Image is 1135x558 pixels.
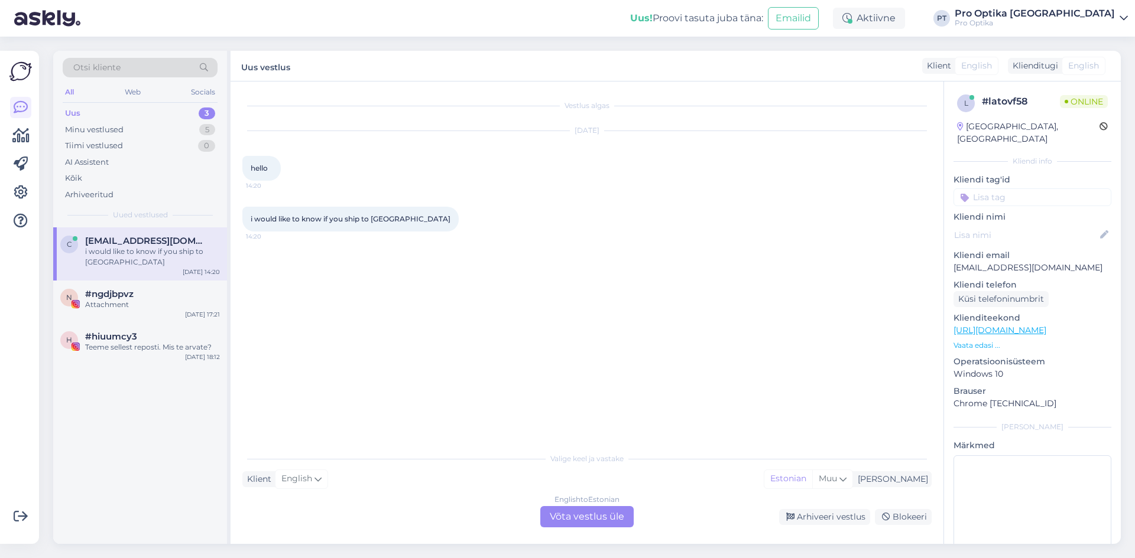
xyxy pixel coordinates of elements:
[954,291,1049,307] div: Küsi telefoninumbrit
[819,473,837,484] span: Muu
[954,385,1111,397] p: Brauser
[954,355,1111,368] p: Operatsioonisüsteem
[85,299,220,310] div: Attachment
[85,246,220,267] div: i would like to know if you ship to [GEOGRAPHIC_DATA]
[954,279,1111,291] p: Kliendi telefon
[554,494,620,505] div: English to Estonian
[85,236,208,246] span: candymaniac1@gmail.com
[982,94,1060,109] div: # latovf58
[241,58,290,74] label: Uus vestlus
[246,181,290,190] span: 14:20
[954,312,1111,324] p: Klienditeekond
[933,10,950,27] div: PT
[630,11,763,25] div: Proovi tasuta juba täna:
[242,100,932,111] div: Vestlus algas
[954,188,1111,206] input: Lisa tag
[113,210,168,220] span: Uued vestlused
[9,60,32,83] img: Askly Logo
[65,172,82,184] div: Kõik
[764,470,812,488] div: Estonian
[957,120,1100,145] div: [GEOGRAPHIC_DATA], [GEOGRAPHIC_DATA]
[954,340,1111,351] p: Vaata edasi ...
[122,84,143,100] div: Web
[779,509,870,525] div: Arhiveeri vestlus
[185,353,220,361] div: [DATE] 18:12
[954,439,1111,452] p: Märkmed
[185,310,220,319] div: [DATE] 17:21
[954,156,1111,167] div: Kliendi info
[183,267,220,276] div: [DATE] 14:20
[954,368,1111,380] p: Windows 10
[1068,60,1099,72] span: English
[65,140,123,152] div: Tiimi vestlused
[954,211,1111,223] p: Kliendi nimi
[251,214,450,223] span: i would like to know if you ship to [GEOGRAPHIC_DATA]
[922,60,951,72] div: Klient
[73,61,121,74] span: Otsi kliente
[540,506,634,527] div: Võta vestlus üle
[955,9,1128,28] a: Pro Optika [GEOGRAPHIC_DATA]Pro Optika
[65,156,109,168] div: AI Assistent
[65,189,113,201] div: Arhiveeritud
[281,472,312,485] span: English
[630,12,653,24] b: Uus!
[1008,60,1058,72] div: Klienditugi
[85,342,220,353] div: Teeme sellest reposti. Mis te arvate?
[85,331,137,342] span: #hiuumcy3
[955,9,1115,18] div: Pro Optika [GEOGRAPHIC_DATA]
[251,164,268,172] span: hello
[954,174,1111,186] p: Kliendi tag'id
[768,7,819,30] button: Emailid
[189,84,218,100] div: Socials
[961,60,992,72] span: English
[954,397,1111,410] p: Chrome [TECHNICAL_ID]
[853,473,928,485] div: [PERSON_NAME]
[954,325,1046,335] a: [URL][DOMAIN_NAME]
[242,125,932,136] div: [DATE]
[833,8,905,29] div: Aktiivne
[964,99,968,107] span: l
[66,293,72,302] span: n
[66,335,72,344] span: h
[875,509,932,525] div: Blokeeri
[242,473,271,485] div: Klient
[1060,95,1108,108] span: Online
[65,107,80,119] div: Uus
[65,124,124,136] div: Minu vestlused
[954,229,1098,242] input: Lisa nimi
[67,240,72,249] span: c
[954,249,1111,262] p: Kliendi email
[954,422,1111,432] div: [PERSON_NAME]
[955,18,1115,28] div: Pro Optika
[199,124,215,136] div: 5
[246,232,290,241] span: 14:20
[63,84,76,100] div: All
[242,453,932,464] div: Valige keel ja vastake
[954,262,1111,274] p: [EMAIL_ADDRESS][DOMAIN_NAME]
[199,107,215,119] div: 3
[85,289,134,299] span: #ngdjbpvz
[198,140,215,152] div: 0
